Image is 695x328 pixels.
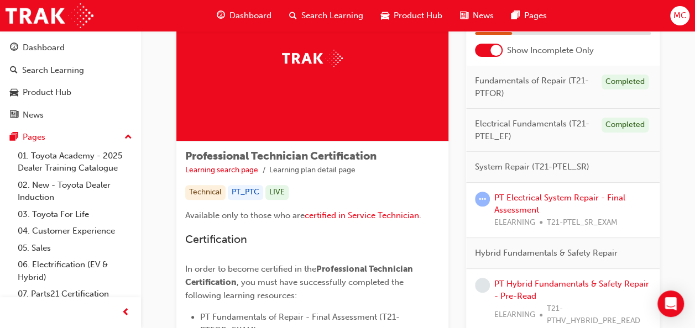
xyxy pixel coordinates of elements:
span: Hybrid Fundamentals & Safety Repair [475,247,618,260]
a: Learning search page [185,165,258,174]
span: pages-icon [10,133,18,142]
div: News [23,109,44,121]
span: news-icon [460,9,468,23]
div: Pages [23,131,45,144]
span: System Repair (T21-PTEL_SR) [475,161,589,173]
span: Dashboard [229,9,271,22]
img: Trak [282,50,343,67]
div: Open Intercom Messenger [657,290,684,317]
a: news-iconNews [451,4,503,27]
span: car-icon [10,88,18,98]
div: Dashboard [23,41,65,54]
span: News [473,9,494,22]
button: Pages [4,127,137,147]
span: car-icon [381,9,389,23]
a: guage-iconDashboard [208,4,280,27]
span: T21-PTHV_HYBRID_PRE_READ [547,303,651,327]
a: PT Hybrid Fundamentals & Safety Repair - Pre-Read [494,279,649,301]
span: guage-icon [10,43,18,53]
div: PT_PTC [228,185,263,200]
a: Dashboard [4,38,137,58]
span: Available only to those who are [185,210,305,220]
span: Show Incomplete Only [507,44,594,57]
span: ELEARNING [494,309,535,321]
a: 04. Customer Experience [13,223,137,240]
a: 03. Toyota For Life [13,206,137,223]
a: 06. Electrification (EV & Hybrid) [13,256,137,285]
span: , you must have successfully completed the following learning resources: [185,277,406,300]
div: Completed [602,118,649,133]
span: pages-icon [511,9,520,23]
span: MC [673,9,686,22]
span: . [419,210,421,220]
div: LIVE [265,185,289,200]
div: Technical [185,185,226,200]
a: 07. Parts21 Certification [13,285,137,303]
a: News [4,105,137,125]
div: Product Hub [23,86,71,99]
a: 05. Sales [13,240,137,257]
a: certified in Service Technician [305,210,419,220]
a: Product Hub [4,82,137,103]
a: 02. New - Toyota Dealer Induction [13,177,137,206]
a: car-iconProduct Hub [372,4,451,27]
a: PT Electrical System Repair - Final Assessment [494,193,625,215]
span: Search Learning [301,9,363,22]
span: prev-icon [122,306,130,320]
a: Search Learning [4,60,137,81]
span: up-icon [124,130,132,145]
span: Electrical Fundamentals (T21-PTEL_EF) [475,118,593,142]
img: Trak [6,3,93,28]
div: Search Learning [22,64,84,77]
span: Professional Technician Certification [185,264,415,287]
span: Fundamentals of Repair (T21-PTFOR) [475,75,593,99]
span: ELEARNING [494,216,535,229]
a: search-iconSearch Learning [280,4,372,27]
button: DashboardSearch LearningProduct HubNews [4,35,137,127]
span: Certification [185,233,247,246]
div: Completed [602,75,649,89]
a: 01. Toyota Academy - 2025 Dealer Training Catalogue [13,147,137,177]
span: Professional Technician Certification [185,150,377,162]
span: search-icon [289,9,297,23]
a: pages-iconPages [503,4,556,27]
span: Pages [524,9,547,22]
span: T21-PTEL_SR_EXAM [547,216,618,229]
span: learningRecordVerb_ATTEMPT-icon [475,192,490,207]
li: Learning plan detail page [269,164,356,177]
button: MC [670,6,689,25]
span: search-icon [10,66,18,76]
span: news-icon [10,110,18,120]
span: guage-icon [217,9,225,23]
span: Product Hub [394,9,442,22]
span: learningRecordVerb_NONE-icon [475,278,490,293]
span: In order to become certified in the [185,264,316,274]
